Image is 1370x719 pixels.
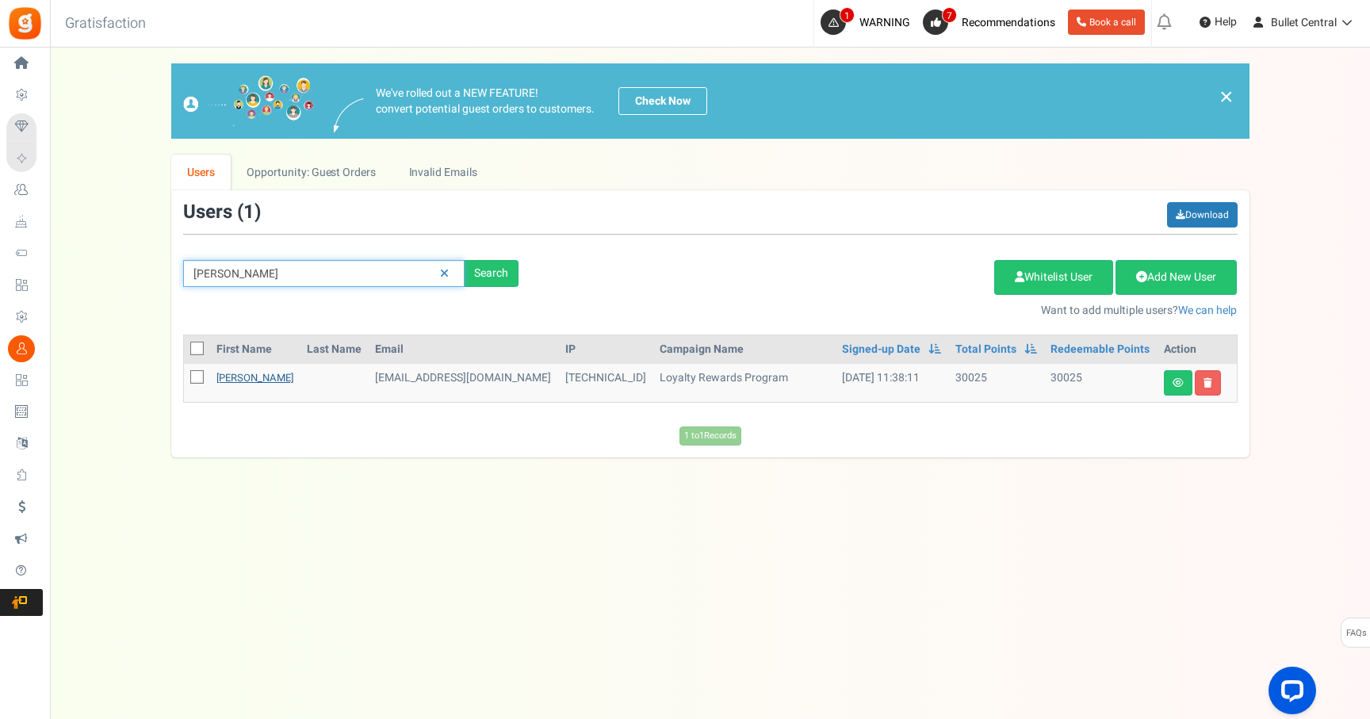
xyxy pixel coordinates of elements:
a: 1 WARNING [821,10,917,35]
a: Users [171,155,232,190]
i: View details [1173,378,1184,388]
h3: Users ( ) [183,202,261,223]
a: 7 Recommendations [923,10,1062,35]
span: WARNING [859,14,910,31]
td: Loyalty Rewards Program [653,364,836,402]
td: [TECHNICAL_ID] [559,364,653,402]
a: × [1219,87,1234,106]
div: Search [465,260,519,287]
a: Download [1167,202,1238,228]
a: We can help [1178,302,1237,319]
td: [DATE] 11:38:11 [836,364,948,402]
img: images [334,98,364,132]
a: Signed-up Date [842,342,920,358]
h3: Gratisfaction [48,8,163,40]
th: Email [369,335,559,364]
span: Bullet Central [1271,14,1337,31]
a: Whitelist User [994,260,1113,295]
a: Reset [432,260,457,288]
a: Total Points [955,342,1016,358]
a: Add New User [1116,260,1237,295]
td: [EMAIL_ADDRESS][DOMAIN_NAME] [369,364,559,402]
span: 1 [243,198,254,226]
span: 1 [840,7,855,23]
a: Check Now [618,87,707,115]
a: Book a call [1068,10,1145,35]
th: First Name [210,335,300,364]
a: [PERSON_NAME] [216,370,293,385]
a: Opportunity: Guest Orders [231,155,392,190]
i: Delete user [1204,378,1212,388]
th: Action [1158,335,1237,364]
p: Want to add multiple users? [542,303,1238,319]
th: Campaign Name [653,335,836,364]
span: Recommendations [962,14,1055,31]
img: Gratisfaction [7,6,43,41]
td: 30025 [949,364,1044,402]
th: IP [559,335,653,364]
span: 7 [942,7,957,23]
input: Search by email or name [183,260,465,287]
th: Last Name [300,335,369,364]
img: images [183,75,314,127]
span: FAQs [1345,618,1367,648]
a: Invalid Emails [392,155,493,190]
a: Redeemable Points [1050,342,1150,358]
span: Help [1211,14,1237,30]
td: 30025 [1044,364,1157,402]
p: We've rolled out a NEW FEATURE! convert potential guest orders to customers. [376,86,595,117]
a: Help [1193,10,1243,35]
